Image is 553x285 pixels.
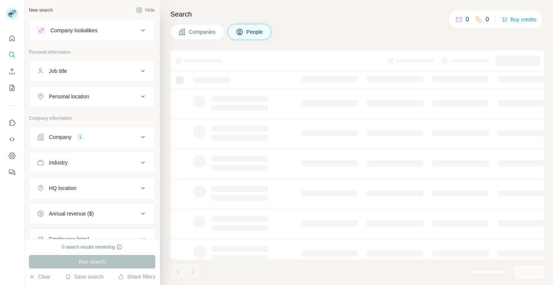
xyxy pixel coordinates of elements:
p: Company information [29,115,155,122]
span: People [246,28,264,36]
div: Employees (size) [49,235,89,243]
h4: Search [170,9,544,20]
button: Share filters [118,273,155,280]
div: Industry [49,159,68,166]
button: Job title [29,62,155,80]
button: Personal location [29,87,155,106]
button: Search [6,48,18,62]
button: Feedback [6,166,18,179]
div: 1 [76,134,85,140]
button: HQ location [29,179,155,197]
button: Save search [65,273,103,280]
div: Company lookalikes [50,27,97,34]
button: Buy credits [501,14,536,25]
p: Personal information [29,49,155,56]
button: Employees (size) [29,230,155,248]
span: Companies [189,28,216,36]
div: HQ location [49,184,76,192]
button: Clear [29,273,50,280]
div: 0 search results remaining [62,244,123,250]
div: Company [49,133,71,141]
div: Personal location [49,93,89,100]
div: New search [29,7,53,14]
div: Annual revenue ($) [49,210,94,217]
p: 0 [486,15,489,24]
button: My lists [6,81,18,95]
button: Enrich CSV [6,65,18,78]
button: Annual revenue ($) [29,205,155,223]
button: Company1 [29,128,155,146]
button: Dashboard [6,149,18,163]
button: Hide [131,5,160,16]
button: Industry [29,154,155,172]
button: Company lookalikes [29,21,155,39]
div: Job title [49,67,67,75]
button: Use Surfe API [6,133,18,146]
button: Use Surfe on LinkedIn [6,116,18,130]
p: 0 [466,15,469,24]
button: Quick start [6,32,18,45]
